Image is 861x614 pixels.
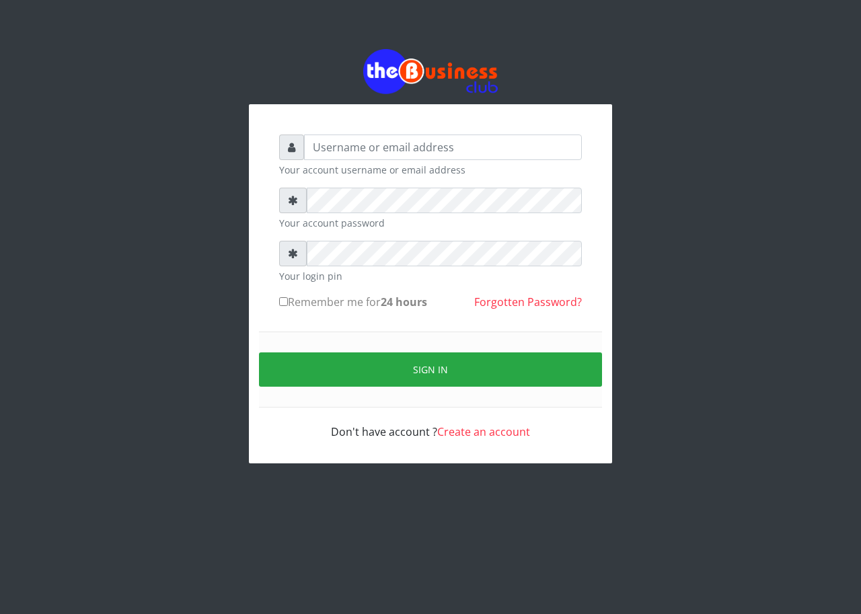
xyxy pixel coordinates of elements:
small: Your login pin [279,269,582,283]
input: Username or email address [304,135,582,160]
button: Sign in [259,352,602,387]
a: Forgotten Password? [474,295,582,309]
input: Remember me for24 hours [279,297,288,306]
small: Your account username or email address [279,163,582,177]
small: Your account password [279,216,582,230]
div: Don't have account ? [279,408,582,440]
b: 24 hours [381,295,427,309]
label: Remember me for [279,294,427,310]
a: Create an account [437,424,530,439]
